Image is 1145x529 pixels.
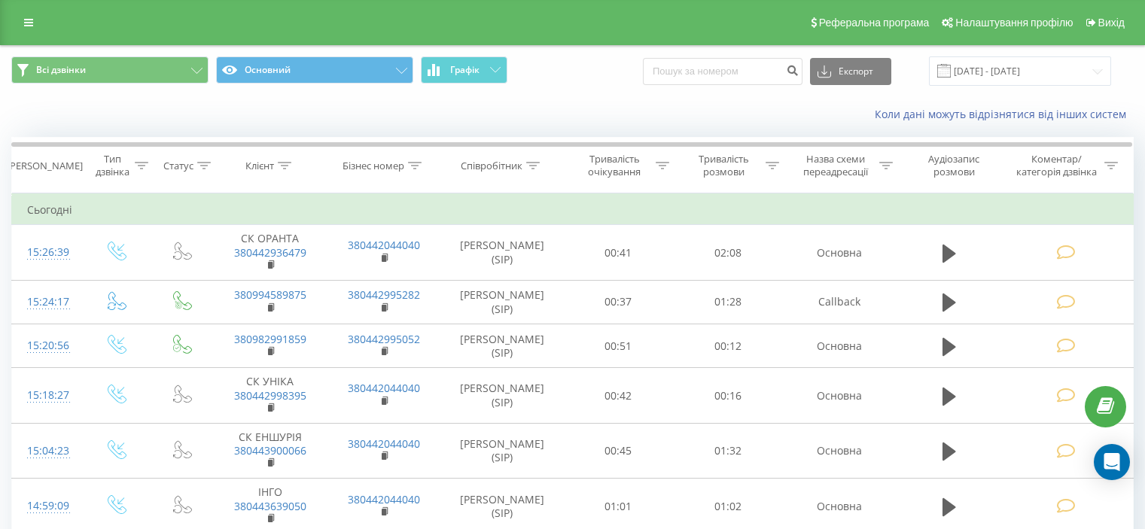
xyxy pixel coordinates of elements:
[1013,153,1101,178] div: Коментар/категорія дзвінка
[643,58,802,85] input: Пошук за номером
[95,153,130,178] div: Тип дзвінка
[673,280,782,324] td: 01:28
[810,58,891,85] button: Експорт
[348,332,420,346] a: 380442995052
[348,287,420,302] a: 380442995282
[782,225,896,281] td: Основна
[12,195,1134,225] td: Сьогодні
[441,324,564,368] td: [PERSON_NAME] (SIP)
[782,368,896,424] td: Основна
[450,65,480,75] span: Графік
[796,153,875,178] div: Назва схеми переадресації
[213,225,327,281] td: СК ОРАНТА
[1094,444,1130,480] div: Open Intercom Messenger
[441,368,564,424] td: [PERSON_NAME] (SIP)
[1098,17,1125,29] span: Вихід
[564,324,673,368] td: 00:51
[27,238,67,267] div: 15:26:39
[564,280,673,324] td: 00:37
[27,491,67,521] div: 14:59:09
[234,388,306,403] a: 380442998395
[234,499,306,513] a: 380443639050
[348,492,420,506] a: 380442044040
[673,368,782,424] td: 00:16
[673,324,782,368] td: 00:12
[782,423,896,479] td: Основна
[577,153,653,178] div: Тривалість очікування
[673,423,782,479] td: 01:32
[163,160,193,172] div: Статус
[421,56,507,84] button: Графік
[673,225,782,281] td: 02:08
[441,280,564,324] td: [PERSON_NAME] (SIP)
[875,107,1134,121] a: Коли дані можуть відрізнятися вiд інших систем
[782,280,896,324] td: Callback
[343,160,404,172] div: Бізнес номер
[213,368,327,424] td: СК УНІКА
[27,436,67,466] div: 15:04:23
[11,56,209,84] button: Всі дзвінки
[348,436,420,451] a: 380442044040
[27,331,67,360] div: 15:20:56
[910,153,998,178] div: Аудіозапис розмови
[564,423,673,479] td: 00:45
[955,17,1073,29] span: Налаштування профілю
[36,64,86,76] span: Всі дзвінки
[441,225,564,281] td: [PERSON_NAME] (SIP)
[819,17,930,29] span: Реферальна програма
[234,443,306,458] a: 380443900066
[564,368,673,424] td: 00:42
[234,287,306,302] a: 380994589875
[461,160,522,172] div: Співробітник
[687,153,762,178] div: Тривалість розмови
[213,423,327,479] td: СК ЕНШУРІЯ
[782,324,896,368] td: Основна
[7,160,83,172] div: [PERSON_NAME]
[234,332,306,346] a: 380982991859
[348,238,420,252] a: 380442044040
[348,381,420,395] a: 380442044040
[27,287,67,317] div: 15:24:17
[27,381,67,410] div: 15:18:27
[441,423,564,479] td: [PERSON_NAME] (SIP)
[564,225,673,281] td: 00:41
[216,56,413,84] button: Основний
[234,245,306,260] a: 380442936479
[245,160,274,172] div: Клієнт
